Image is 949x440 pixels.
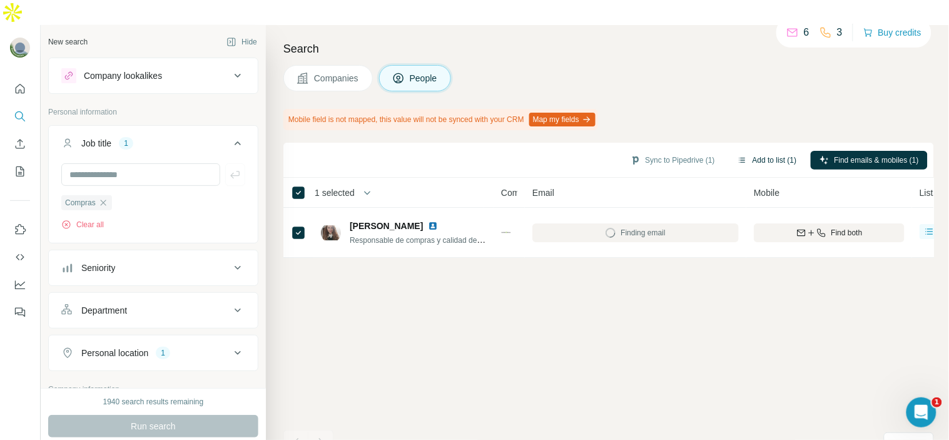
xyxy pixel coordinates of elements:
[804,25,809,40] p: 6
[754,223,905,242] button: Find both
[10,246,30,269] button: Use Surfe API
[835,155,919,166] span: Find emails & mobiles (1)
[622,151,724,170] button: Sync to Pipedrive (1)
[10,105,30,128] button: Search
[119,138,133,149] div: 1
[314,72,360,84] span: Companies
[81,262,115,274] div: Seniority
[61,219,104,230] button: Clear all
[10,78,30,100] button: Quick start
[81,347,148,359] div: Personal location
[501,232,511,234] img: Logo of Sushi Roll
[84,69,162,82] div: Company lookalikes
[156,347,170,359] div: 1
[501,187,539,199] span: Company
[48,384,258,395] p: Company information
[350,220,423,232] span: [PERSON_NAME]
[48,36,88,48] div: New search
[321,223,341,243] img: Avatar
[10,218,30,241] button: Use Surfe on LinkedIn
[49,338,258,368] button: Personal location1
[932,397,942,407] span: 1
[831,227,863,238] span: Find both
[428,221,438,231] img: LinkedIn logo
[10,38,30,58] img: Avatar
[920,187,938,199] span: Lists
[863,24,921,41] button: Buy credits
[529,113,596,126] button: Map my fields
[218,33,266,51] button: Hide
[103,396,204,407] div: 1940 search results remaining
[65,197,96,208] span: Compras
[315,187,355,199] span: 1 selected
[532,187,554,199] span: Email
[10,133,30,155] button: Enrich CSV
[10,160,30,183] button: My lists
[283,109,598,130] div: Mobile field is not mapped, this value will not be synced with your CRM
[754,187,779,199] span: Mobile
[81,304,127,317] div: Department
[49,128,258,163] button: Job title1
[10,301,30,324] button: Feedback
[837,25,843,40] p: 3
[81,137,111,150] div: Job title
[350,235,512,245] span: Responsable de compras y calidad de productos
[49,295,258,325] button: Department
[729,151,806,170] button: Add to list (1)
[49,61,258,91] button: Company lookalikes
[410,72,439,84] span: People
[811,151,928,170] button: Find emails & mobiles (1)
[906,397,936,427] iframe: Intercom live chat
[283,40,934,58] h4: Search
[10,274,30,296] button: Dashboard
[49,253,258,283] button: Seniority
[48,106,258,118] p: Personal information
